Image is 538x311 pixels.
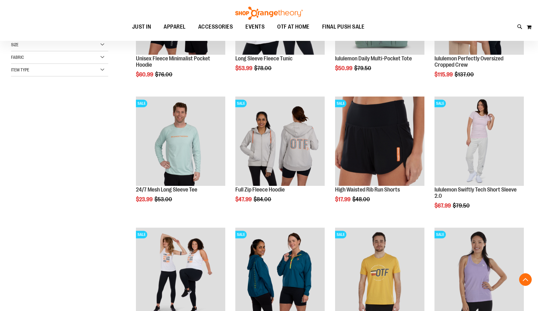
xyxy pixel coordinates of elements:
[434,203,452,209] span: $67.99
[136,71,154,78] span: $60.99
[11,67,29,72] span: Item Type
[136,97,225,186] img: Main Image of 1457095
[126,20,158,34] a: JUST IN
[354,65,372,71] span: $79.50
[434,100,446,107] span: SALE
[434,55,503,68] a: lululemon Perfectly Oversized Cropped Crew
[271,20,316,34] a: OTF AT HOME
[198,20,233,34] span: ACCESSORIES
[136,100,147,107] span: SALE
[239,20,271,34] a: EVENTS
[519,273,532,286] button: Back To Top
[335,196,351,203] span: $17.99
[235,97,325,186] img: Main Image of 1457091
[332,93,428,219] div: product
[232,93,328,219] div: product
[11,55,24,60] span: Fabric
[455,71,475,78] span: $137.00
[154,196,173,203] span: $53.00
[136,196,154,203] span: $23.99
[254,196,272,203] span: $84.00
[235,196,253,203] span: $47.99
[11,42,19,47] span: Size
[434,186,517,199] a: lululemon Swiftly Tech Short Sleeve 2.0
[192,20,239,34] a: ACCESSORIES
[235,186,285,193] a: Full Zip Fleece Hoodie
[157,20,192,34] a: APPAREL
[235,65,253,71] span: $53.99
[136,97,225,187] a: Main Image of 1457095SALE
[316,20,371,34] a: FINAL PUSH SALE
[335,231,346,238] span: SALE
[335,55,412,62] a: lululemon Daily Multi-Pocket Tote
[453,203,471,209] span: $79.50
[136,231,147,238] span: SALE
[136,186,197,193] a: 24/7 Mesh Long Sleeve Tee
[235,97,325,187] a: Main Image of 1457091SALE
[235,231,247,238] span: SALE
[335,97,424,186] img: High Waisted Rib Run Shorts
[335,100,346,107] span: SALE
[335,97,424,187] a: High Waisted Rib Run ShortsSALE
[235,100,247,107] span: SALE
[136,55,210,68] a: Unisex Fleece Minimalist Pocket Hoodie
[235,55,293,62] a: Long Sleeve Fleece Tunic
[277,20,310,34] span: OTF AT HOME
[164,20,186,34] span: APPAREL
[335,65,353,71] span: $50.99
[352,196,371,203] span: $48.00
[434,231,446,238] span: SALE
[254,65,272,71] span: $78.00
[431,93,527,225] div: product
[335,186,400,193] a: High Waisted Rib Run Shorts
[234,7,304,20] img: Shop Orangetheory
[434,97,524,186] img: lululemon Swiftly Tech Short Sleeve 2.0
[434,97,524,187] a: lululemon Swiftly Tech Short Sleeve 2.0SALE
[133,93,228,219] div: product
[245,20,265,34] span: EVENTS
[155,71,173,78] span: $76.00
[132,20,151,34] span: JUST IN
[322,20,365,34] span: FINAL PUSH SALE
[434,71,454,78] span: $115.99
